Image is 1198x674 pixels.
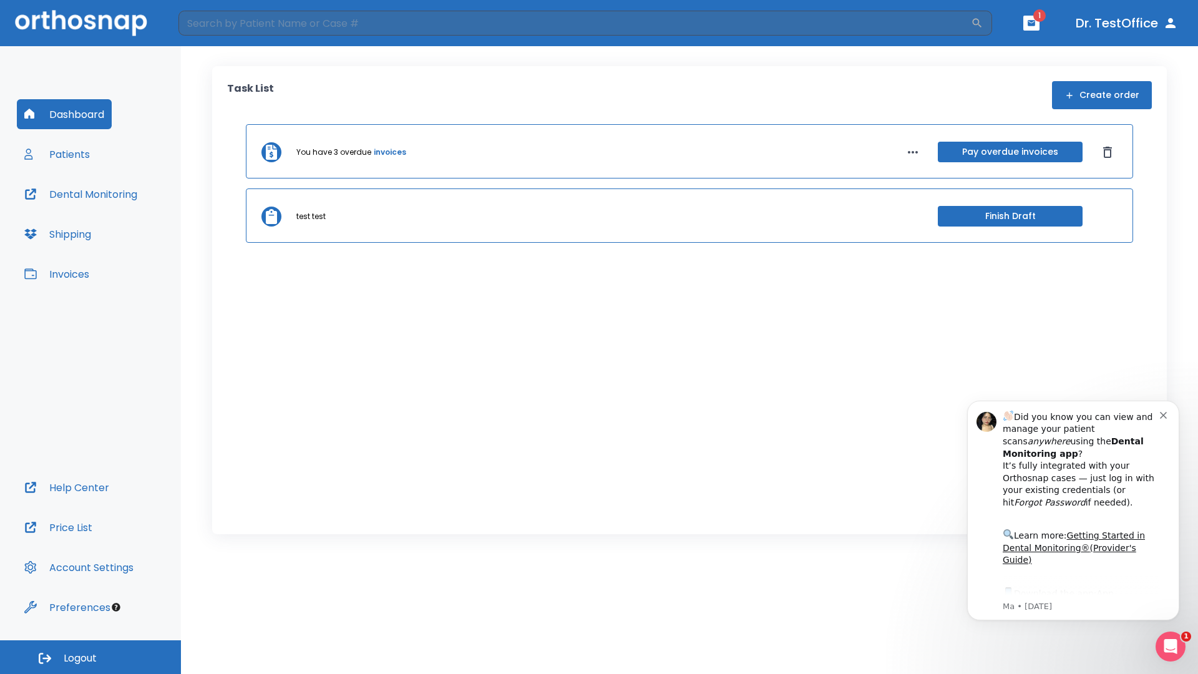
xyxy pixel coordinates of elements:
[17,179,145,209] button: Dental Monitoring
[17,472,117,502] button: Help Center
[54,207,165,229] a: App Store
[17,592,118,622] button: Preferences
[64,652,97,665] span: Logout
[1033,9,1046,22] span: 1
[17,552,141,582] button: Account Settings
[17,259,97,289] button: Invoices
[17,99,112,129] button: Dashboard
[17,139,97,169] button: Patients
[374,147,406,158] a: invoices
[15,10,147,36] img: Orthosnap
[296,147,371,158] p: You have 3 overdue
[1098,142,1118,162] button: Dismiss
[54,203,212,267] div: Download the app: | ​ Let us know if you need help getting started!
[1071,12,1183,34] button: Dr. TestOffice
[938,142,1083,162] button: Pay overdue invoices
[948,382,1198,640] iframe: Intercom notifications message
[227,81,274,109] p: Task List
[1181,632,1191,642] span: 1
[54,219,212,230] p: Message from Ma, sent 4w ago
[938,206,1083,227] button: Finish Draft
[1052,81,1152,109] button: Create order
[1156,632,1186,662] iframe: Intercom live chat
[17,219,99,249] button: Shipping
[212,27,222,37] button: Dismiss notification
[178,11,971,36] input: Search by Patient Name or Case #
[110,602,122,613] div: Tooltip anchor
[17,512,100,542] button: Price List
[296,211,326,222] p: test test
